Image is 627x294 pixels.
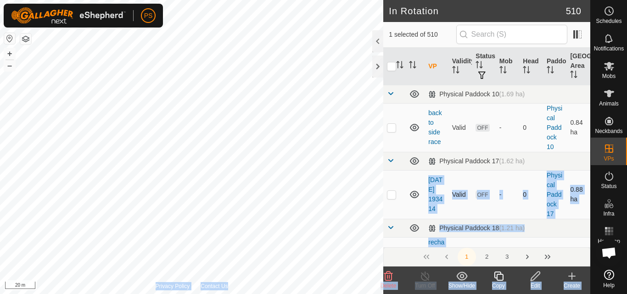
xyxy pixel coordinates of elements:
[499,123,516,133] div: -
[519,48,543,85] th: Head
[4,48,15,59] button: +
[425,48,448,85] th: VP
[407,282,443,290] div: Turn Off
[523,67,530,75] p-sorticon: Activate to sort
[499,157,525,165] span: (1.62 ha)
[538,248,557,266] button: Last Page
[599,101,619,106] span: Animals
[519,103,543,152] td: 0
[499,67,507,75] p-sorticon: Activate to sort
[598,239,620,244] span: Heatmap
[554,282,590,290] div: Create
[4,33,15,44] button: Reset Map
[496,48,520,85] th: Mob
[566,48,590,85] th: [GEOGRAPHIC_DATA] Area
[20,33,31,44] button: Map Layers
[601,183,616,189] span: Status
[566,103,590,152] td: 0.84 ha
[428,157,525,165] div: Physical Paddock 17
[448,103,472,152] td: Valid
[547,67,554,75] p-sorticon: Activate to sort
[604,156,614,161] span: VPs
[476,124,489,132] span: OFF
[144,11,153,21] span: PS
[499,224,525,232] span: (1.21 ha)
[480,282,517,290] div: Copy
[456,25,567,44] input: Search (S)
[591,266,627,292] a: Help
[602,73,616,79] span: Mobs
[381,283,397,289] span: Delete
[570,72,577,79] p-sorticon: Activate to sort
[476,62,483,70] p-sorticon: Activate to sort
[428,224,525,232] div: Physical Paddock 18
[476,191,489,199] span: OFF
[595,239,623,266] div: Open chat
[478,248,496,266] button: 2
[448,170,472,219] td: Valid
[389,30,456,39] span: 1 selected of 510
[566,170,590,219] td: 0.88 ha
[595,128,622,134] span: Neckbands
[11,7,126,24] img: Gallagher Logo
[499,190,516,200] div: -
[547,105,562,150] a: Physical Paddock 10
[201,282,228,290] a: Contact Us
[452,67,459,75] p-sorticon: Activate to sort
[519,170,543,219] td: 0
[499,90,525,98] span: (1.69 ha)
[448,48,472,85] th: Validity
[156,282,190,290] a: Privacy Policy
[547,172,562,217] a: Physical Paddock 17
[396,62,403,70] p-sorticon: Activate to sort
[596,18,621,24] span: Schedules
[472,48,496,85] th: Status
[428,176,442,212] a: [DATE] 193414
[458,248,476,266] button: 1
[4,60,15,71] button: –
[389,6,565,17] h2: In Rotation
[603,283,615,288] span: Help
[603,211,614,216] span: Infra
[409,62,416,70] p-sorticon: Activate to sort
[518,248,537,266] button: Next Page
[428,90,525,98] div: Physical Paddock 10
[594,46,624,51] span: Notifications
[498,248,516,266] button: 3
[566,4,581,18] span: 510
[443,282,480,290] div: Show/Hide
[428,109,442,145] a: back to side race
[517,282,554,290] div: Edit
[543,48,567,85] th: Paddock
